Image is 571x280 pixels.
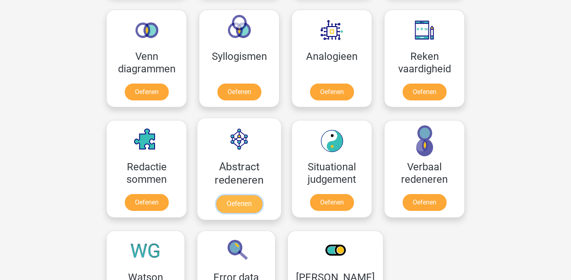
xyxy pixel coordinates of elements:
a: Oefenen [310,194,354,211]
a: Oefenen [125,84,169,100]
a: Oefenen [403,84,447,100]
a: Oefenen [403,194,447,211]
a: Oefenen [125,194,169,211]
a: Oefenen [216,195,262,213]
a: Oefenen [217,84,261,100]
a: Oefenen [310,84,354,100]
